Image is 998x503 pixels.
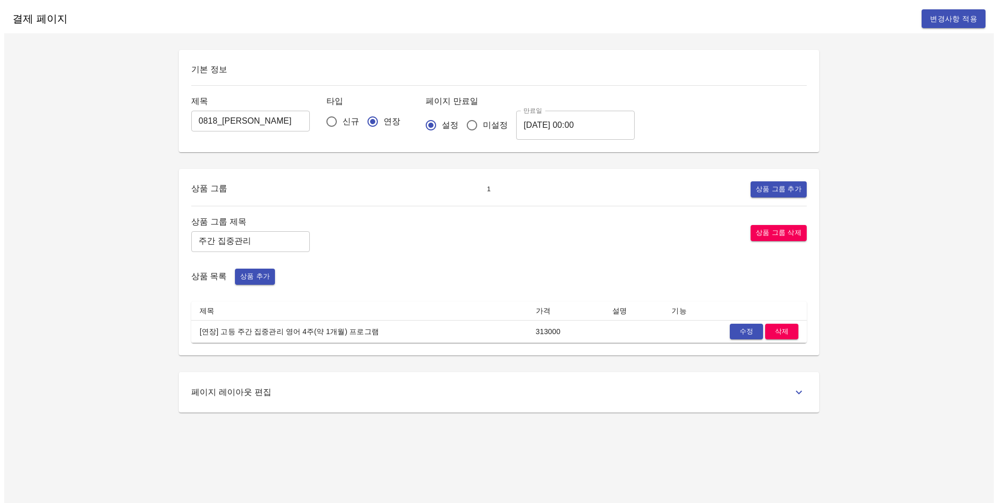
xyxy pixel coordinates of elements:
[481,183,497,195] span: 1
[191,215,310,229] h6: 상품 그룹 제목
[426,94,635,109] h6: 페이지 만료일
[730,324,763,340] button: 수정
[191,320,528,343] td: [연장] 고등 주간 집중관리 영어 4주(약 1개월) 프로그램
[235,269,275,285] button: 상품 추가
[191,385,272,400] h6: 페이지 레이아웃 편집
[604,301,664,321] th: 설명
[479,181,500,197] button: 1
[756,227,802,239] span: 상품 그룹 삭제
[735,326,758,338] span: 수정
[442,119,458,131] span: 설정
[756,183,802,195] span: 상품 그룹 추가
[791,385,807,400] button: toggle-layout
[930,12,977,25] span: 변경사항 적용
[751,225,807,241] button: 상품 그룹 삭제
[326,94,409,109] h6: 타입
[191,301,528,321] th: 제목
[191,94,310,109] h6: 제목
[922,9,986,29] button: 변경사항 적용
[12,10,68,27] h6: 결제 페이지
[191,181,227,197] h6: 상품 그룹
[528,320,604,343] td: 313000
[751,181,807,197] button: 상품 그룹 추가
[343,115,359,128] span: 신규
[240,271,270,283] span: 상품 추가
[191,271,227,282] span: 상품 목록
[483,119,508,131] span: 미설정
[663,301,807,321] th: 기능
[770,326,793,338] span: 삭제
[191,385,807,400] div: 페이지 레이아웃 편집toggle-layout
[384,115,400,128] span: 연장
[765,324,798,340] button: 삭제
[528,301,604,321] th: 가격
[191,62,807,77] h6: 기본 정보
